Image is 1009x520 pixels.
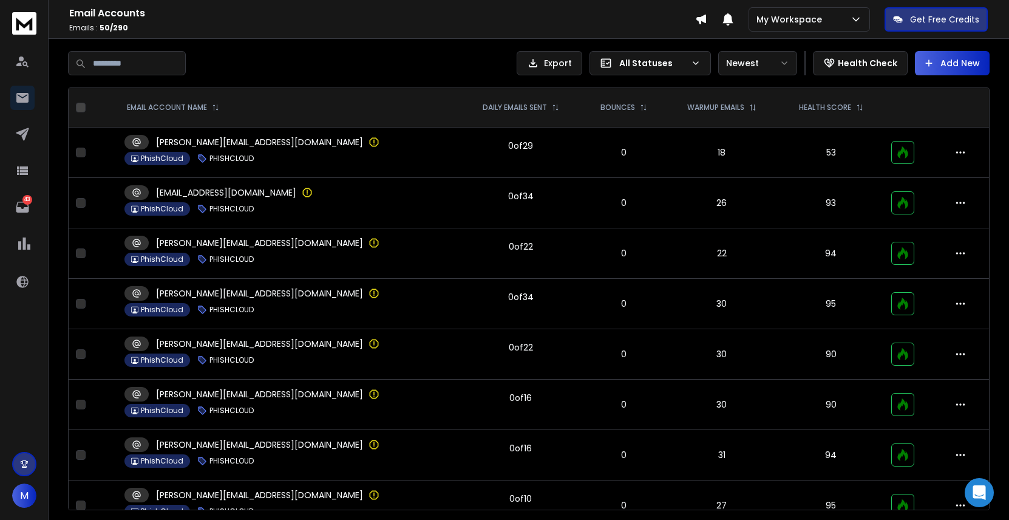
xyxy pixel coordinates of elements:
[778,430,884,481] td: 94
[778,279,884,329] td: 95
[209,456,254,466] p: PHISHCLOUD
[209,406,254,416] p: PHISHCLOUD
[665,329,778,380] td: 30
[508,140,533,152] div: 0 of 29
[141,507,183,516] p: PhishCloud
[665,228,778,279] td: 22
[718,51,797,75] button: Newest
[156,338,363,350] p: [PERSON_NAME][EMAIL_ADDRESS][DOMAIN_NAME]
[69,23,695,33] p: Emails :
[12,484,36,508] button: M
[508,190,534,202] div: 0 of 34
[665,380,778,430] td: 30
[141,255,183,264] p: PhishCloud
[141,355,183,365] p: PhishCloud
[209,154,254,163] p: PHISHCLOUD
[209,305,254,315] p: PHISHCLOUD
[141,204,183,214] p: PhishCloud
[156,136,363,148] p: [PERSON_NAME][EMAIL_ADDRESS][DOMAIN_NAME]
[778,128,884,178] td: 53
[509,241,533,253] div: 0 of 22
[156,489,363,501] p: [PERSON_NAME][EMAIL_ADDRESS][DOMAIN_NAME]
[665,128,778,178] td: 18
[665,430,778,481] td: 31
[509,392,532,404] div: 0 of 16
[589,247,658,259] p: 0
[589,146,658,159] p: 0
[100,22,128,33] span: 50 / 290
[517,51,582,75] button: Export
[12,12,36,35] img: logo
[799,103,851,112] p: HEALTH SCORE
[589,449,658,461] p: 0
[778,329,884,380] td: 90
[665,279,778,329] td: 30
[508,291,534,303] div: 0 of 34
[69,6,695,21] h1: Email Accounts
[509,493,532,505] div: 0 of 10
[778,380,884,430] td: 90
[687,103,744,112] p: WARMUP EMAILS
[589,197,658,209] p: 0
[589,499,658,511] p: 0
[589,298,658,310] p: 0
[127,103,219,112] div: EMAIL ACCOUNT NAME
[915,51,990,75] button: Add New
[509,442,532,454] div: 0 of 16
[600,103,635,112] p: BOUNCES
[141,456,183,466] p: PhishCloud
[22,195,32,205] p: 43
[483,103,547,112] p: DAILY EMAILS SENT
[838,57,897,69] p: Health Check
[141,305,183,315] p: PhishCloud
[589,348,658,360] p: 0
[509,341,533,354] div: 0 of 22
[10,195,35,219] a: 43
[209,507,254,516] p: PHISHCLOUD
[910,13,979,26] p: Get Free Credits
[156,439,363,451] p: [PERSON_NAME][EMAIL_ADDRESS][DOMAIN_NAME]
[813,51,908,75] button: Health Check
[778,228,884,279] td: 94
[209,355,254,365] p: PHISHCLOUD
[141,406,183,416] p: PhishCloud
[209,255,254,264] p: PHISHCLOUD
[156,237,363,249] p: [PERSON_NAME][EMAIL_ADDRESS][DOMAIN_NAME]
[156,287,363,299] p: [PERSON_NAME][EMAIL_ADDRESS][DOMAIN_NAME]
[156,186,296,199] p: [EMAIL_ADDRESS][DOMAIN_NAME]
[209,204,254,214] p: PHISHCLOUD
[156,388,363,400] p: [PERSON_NAME][EMAIL_ADDRESS][DOMAIN_NAME]
[965,478,994,507] div: Open Intercom Messenger
[619,57,686,69] p: All Statuses
[141,154,183,163] p: PhishCloud
[589,399,658,411] p: 0
[885,7,988,32] button: Get Free Credits
[756,13,827,26] p: My Workspace
[778,178,884,228] td: 93
[665,178,778,228] td: 26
